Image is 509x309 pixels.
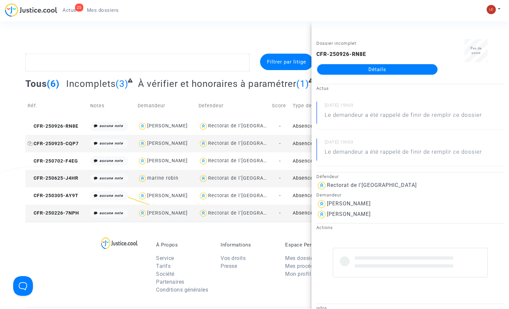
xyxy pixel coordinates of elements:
[290,135,364,152] td: Absence de mise à disposition d'AESH
[199,156,208,166] img: icon-user.svg
[316,41,356,46] small: Dossier incomplet
[290,152,364,170] td: Absence de mise à disposition d'AESH
[28,158,78,164] span: CFR-250702-F4EG
[138,174,147,183] img: icon-user.svg
[99,193,123,198] i: aucune note
[147,158,188,164] div: [PERSON_NAME]
[99,211,123,215] i: aucune note
[138,121,147,131] img: icon-user.svg
[199,174,208,183] img: icon-user.svg
[285,271,311,277] a: Mon profil
[87,7,119,13] span: Mes dossiers
[156,279,184,285] a: Partenaires
[99,124,123,128] i: aucune note
[156,242,211,248] p: À Propos
[28,123,78,129] span: CFR-250926-RN8E
[25,78,47,89] span: Tous
[156,255,174,261] a: Service
[325,148,482,159] p: Le demandeur a été rappelé de finir de remplir ce dossier
[147,210,188,216] div: [PERSON_NAME]
[316,225,333,230] small: Actions
[267,59,306,65] span: Filtrer par litige
[316,199,327,209] img: icon-user.svg
[316,86,329,91] small: Actus
[325,102,504,111] small: [DATE] 15h03
[317,64,438,75] a: Détails
[101,237,138,249] img: logo-lg.svg
[327,200,371,207] div: [PERSON_NAME]
[279,141,281,146] span: -
[156,263,171,269] a: Tarifs
[221,263,237,269] a: Presse
[208,210,292,216] div: Rectorat de l'[GEOGRAPHIC_DATA]
[13,276,33,296] iframe: Help Scout Beacon - Open
[199,191,208,201] img: icon-user.svg
[147,193,188,198] div: [PERSON_NAME]
[290,187,364,205] td: Absence de mise à disposition d'AESH
[316,180,327,191] img: icon-user.svg
[279,123,281,129] span: -
[147,123,188,129] div: [PERSON_NAME]
[138,139,147,148] img: icon-user.svg
[487,5,496,14] img: 7d989c7df380ac848c7da5f314e8ff03
[325,139,504,148] small: [DATE] 15h03
[5,3,57,17] img: jc-logo.svg
[99,141,123,145] i: aucune note
[470,46,482,55] span: Pas de score
[208,175,292,181] div: Rectorat de l'[GEOGRAPHIC_DATA]
[28,210,79,216] span: CFR-250226-7NPH
[138,156,147,166] img: icon-user.svg
[156,271,174,277] a: Société
[196,94,270,117] td: Defendeur
[138,78,296,89] span: À vérifier et honoraires à paramétrer
[325,111,482,122] p: Le demandeur a été rappelé de finir de remplir ce dossier
[285,263,324,269] a: Mes procédures
[66,78,116,89] span: Incomplets
[147,175,178,181] div: marine robin
[75,4,83,12] div: 25
[199,209,208,218] img: icon-user.svg
[135,94,196,117] td: Demandeur
[138,209,147,218] img: icon-user.svg
[28,193,78,198] span: CFR-250305-AY9T
[28,141,79,146] span: CFR-250925-CQP7
[208,193,401,198] div: Rectorat de l'[GEOGRAPHIC_DATA] ([GEOGRAPHIC_DATA]-[GEOGRAPHIC_DATA])
[316,51,366,57] b: CFR-250926-RN8E
[82,5,124,15] a: Mes dossiers
[290,205,364,222] td: Absence de mise à disposition d'AESH
[156,287,208,293] a: Conditions générales
[285,255,318,261] a: Mes dossiers
[221,255,246,261] a: Vos droits
[316,209,327,220] img: icon-user.svg
[290,94,364,117] td: Type de dossier
[296,78,309,89] span: (1)
[99,159,123,163] i: aucune note
[25,94,88,117] td: Réf.
[57,5,82,15] a: 25Actus
[199,121,208,131] img: icon-user.svg
[28,175,78,181] span: CFR-250625-J4HR
[290,117,364,135] td: Absence de mise à disposition d'AESH
[316,193,341,197] small: Demandeur
[138,191,147,201] img: icon-user.svg
[279,175,281,181] span: -
[116,78,128,89] span: (3)
[147,141,188,146] div: [PERSON_NAME]
[221,242,275,248] p: Informations
[99,176,123,180] i: aucune note
[285,242,340,248] p: Espace Personnel
[316,174,339,179] small: Défendeur
[208,123,292,129] div: Rectorat de l'[GEOGRAPHIC_DATA]
[88,94,135,117] td: Notes
[290,170,364,187] td: Absence de mise à disposition d'AESH
[279,210,281,216] span: -
[208,158,292,164] div: Rectorat de l'[GEOGRAPHIC_DATA]
[47,78,60,89] span: (6)
[199,139,208,148] img: icon-user.svg
[279,193,281,198] span: -
[327,211,371,217] div: [PERSON_NAME]
[208,141,292,146] div: Rectorat de l'[GEOGRAPHIC_DATA]
[279,158,281,164] span: -
[270,94,291,117] td: Score
[63,7,76,13] span: Actus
